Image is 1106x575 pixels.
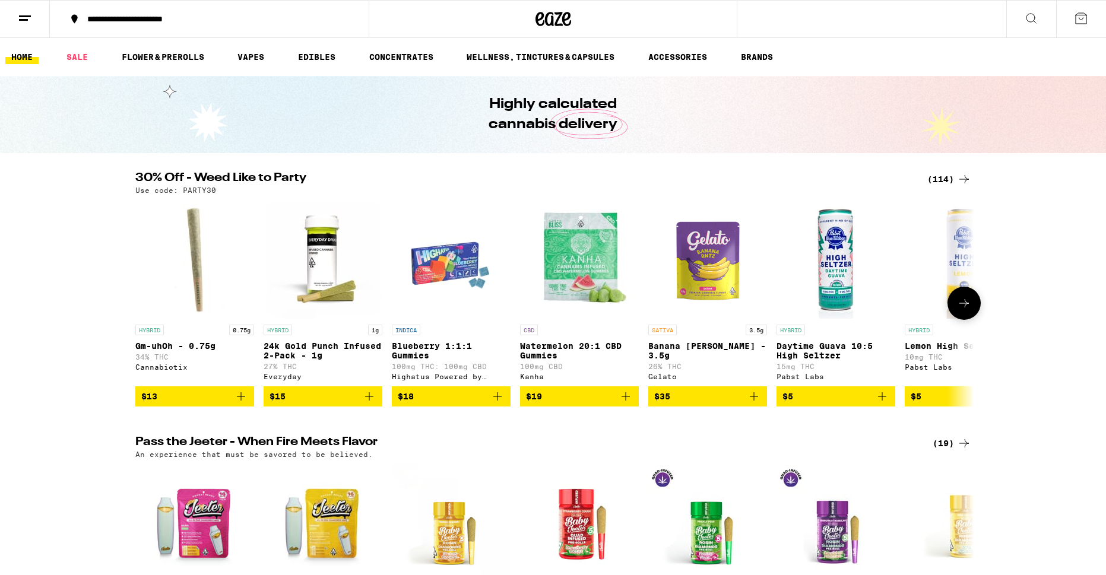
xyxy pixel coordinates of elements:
a: Open page for Daytime Guava 10:5 High Seltzer from Pabst Labs [777,200,895,386]
p: HYBRID [905,325,933,335]
img: Gelato - Banana Runtz - 3.5g [648,200,767,319]
p: 10mg THC [905,353,1023,361]
button: Add to bag [777,386,895,406]
a: Open page for Watermelon 20:1 CBD Gummies from Kanha [520,200,639,386]
span: $13 [141,392,157,401]
p: Blueberry 1:1:1 Gummies [392,341,511,360]
p: INDICA [392,325,420,335]
img: Highatus Powered by Cannabiotix - Blueberry 1:1:1 Gummies [392,200,511,319]
a: EDIBLES [292,50,341,64]
button: Add to bag [264,386,382,406]
h2: Pass the Jeeter - When Fire Meets Flavor [135,436,913,450]
span: $35 [654,392,670,401]
p: Lemon High Seltzer [905,341,1023,351]
a: (114) [927,172,971,186]
p: An experience that must be savored to be believed. [135,450,373,458]
p: 24k Gold Punch Infused 2-Pack - 1g [264,341,382,360]
a: BRANDS [735,50,779,64]
p: 100mg CBD [520,363,639,370]
div: Gelato [648,373,767,380]
img: Kanha - Watermelon 20:1 CBD Gummies [520,200,639,319]
a: Open page for Blueberry 1:1:1 Gummies from Highatus Powered by Cannabiotix [392,200,511,386]
a: SALE [61,50,94,64]
span: $15 [270,392,286,401]
div: Highatus Powered by Cannabiotix [392,373,511,380]
span: $19 [526,392,542,401]
a: Open page for Lemon High Seltzer from Pabst Labs [905,200,1023,386]
a: FLOWER & PREROLLS [116,50,210,64]
button: Add to bag [392,386,511,406]
span: $18 [398,392,414,401]
div: Cannabiotix [135,363,254,371]
div: Everyday [264,373,382,380]
div: Pabst Labs [905,363,1023,371]
p: HYBRID [264,325,292,335]
p: SATIVA [648,325,677,335]
p: HYBRID [135,325,164,335]
span: $5 [911,392,921,401]
a: Open page for Gm-uhOh - 0.75g from Cannabiotix [135,200,254,386]
a: Open page for Banana Runtz - 3.5g from Gelato [648,200,767,386]
button: Add to bag [135,386,254,406]
p: 15mg THC [777,363,895,370]
span: $5 [782,392,793,401]
a: Open page for 24k Gold Punch Infused 2-Pack - 1g from Everyday [264,200,382,386]
a: WELLNESS, TINCTURES & CAPSULES [461,50,620,64]
p: 27% THC [264,363,382,370]
a: (19) [933,436,971,450]
img: Pabst Labs - Lemon High Seltzer [905,200,1023,319]
a: CONCENTRATES [363,50,439,64]
img: Pabst Labs - Daytime Guava 10:5 High Seltzer [777,200,895,319]
p: 0.75g [229,325,254,335]
button: Add to bag [905,386,1023,406]
p: 100mg THC: 100mg CBD [392,363,511,370]
p: 3.5g [746,325,767,335]
p: Watermelon 20:1 CBD Gummies [520,341,639,360]
a: HOME [5,50,39,64]
h1: Highly calculated cannabis delivery [455,94,651,135]
p: Use code: PARTY30 [135,186,216,194]
a: ACCESSORIES [642,50,713,64]
p: Gm-uhOh - 0.75g [135,341,254,351]
button: Add to bag [648,386,767,406]
p: Daytime Guava 10:5 High Seltzer [777,341,895,360]
p: Banana [PERSON_NAME] - 3.5g [648,341,767,360]
div: Kanha [520,373,639,380]
p: 34% THC [135,353,254,361]
a: VAPES [232,50,270,64]
div: Pabst Labs [777,373,895,380]
img: Everyday - 24k Gold Punch Infused 2-Pack - 1g [264,200,382,319]
p: HYBRID [777,325,805,335]
h2: 30% Off - Weed Like to Party [135,172,913,186]
p: 1g [368,325,382,335]
button: Add to bag [520,386,639,406]
p: CBD [520,325,538,335]
p: 26% THC [648,363,767,370]
img: Cannabiotix - Gm-uhOh - 0.75g [135,200,254,319]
